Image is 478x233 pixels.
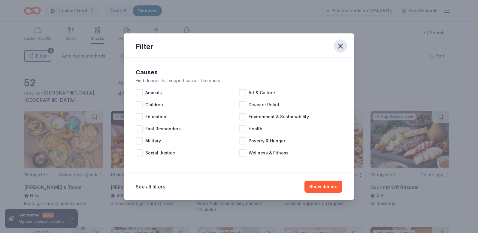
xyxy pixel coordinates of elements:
span: Art & Culture [249,89,275,96]
span: Children [145,101,163,108]
span: Education [145,113,166,120]
div: Filter [136,42,153,51]
div: Find donors that support causes like yours. [136,77,342,84]
span: Social Justice [145,149,175,157]
span: First Responders [145,125,181,132]
span: Environment & Sustainability [249,113,309,120]
span: Health [249,125,262,132]
button: See all filters [136,183,165,190]
span: Poverty & Hunger [249,137,285,144]
button: Show donors [304,181,342,193]
span: Disaster Relief [249,101,280,108]
span: Wellness & Fitness [249,149,289,157]
span: Military [145,137,161,144]
span: Animals [145,89,162,96]
div: Causes [136,67,342,77]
